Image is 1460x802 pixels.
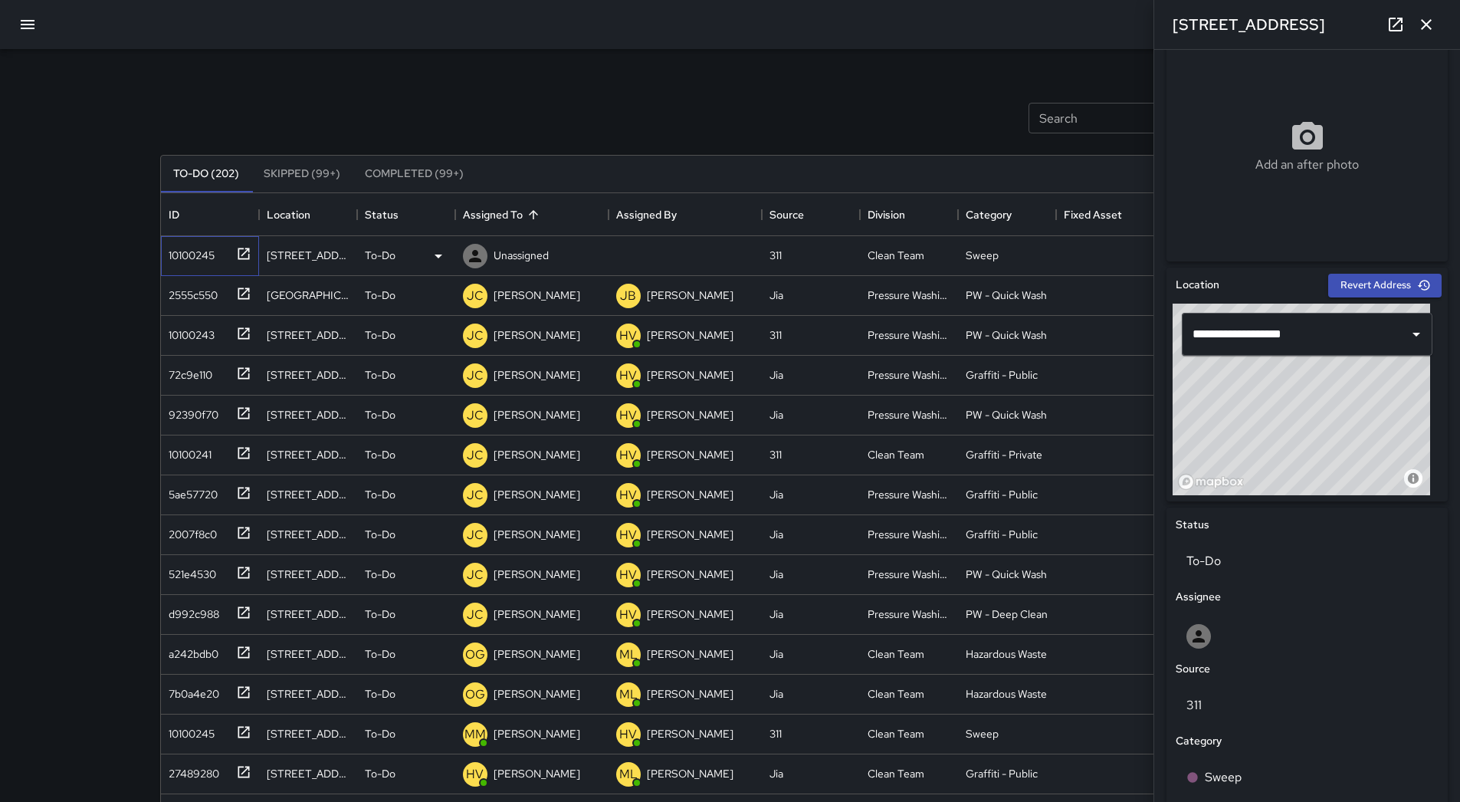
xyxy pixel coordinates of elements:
div: Jia [769,646,783,662]
p: HV [619,327,637,345]
div: Jia [769,606,783,622]
div: Sweep [966,248,999,263]
p: To-Do [365,248,395,263]
div: Fixed Asset [1064,193,1122,236]
p: To-Do [365,567,395,582]
div: Clean Team [868,248,924,263]
p: [PERSON_NAME] [494,606,580,622]
div: Clean Team [868,766,924,781]
p: To-Do [365,527,395,542]
p: [PERSON_NAME] [647,766,733,781]
p: To-Do [365,487,395,502]
p: To-Do [365,288,395,303]
p: HV [619,406,637,425]
div: Clean Team [868,726,924,741]
div: Jia [769,686,783,702]
div: d992c988 [162,600,219,622]
p: [PERSON_NAME] [647,288,733,303]
div: Jia [769,527,783,542]
p: [PERSON_NAME] [647,646,733,662]
div: 1232 Market Street [267,288,349,303]
div: 311 [769,447,782,462]
div: Graffiti - Public [966,487,1038,502]
p: Unassigned [494,248,549,263]
p: JC [467,526,484,544]
p: HV [466,765,484,784]
p: [PERSON_NAME] [647,367,733,383]
div: Jia [769,407,783,422]
div: Jia [769,288,783,303]
div: Pressure Washing [868,367,950,383]
p: JC [467,486,484,505]
div: Graffiti - Public [966,527,1038,542]
p: [PERSON_NAME] [494,527,580,542]
div: Fixed Asset [1056,193,1154,236]
div: Division [860,193,958,236]
p: JB [620,287,636,305]
p: HV [619,486,637,505]
p: [PERSON_NAME] [647,327,733,343]
div: Division [868,193,905,236]
div: 27489280 [162,760,219,781]
div: 10100241 [162,441,212,462]
div: Jia [769,367,783,383]
div: Graffiti - Public [966,367,1038,383]
p: [PERSON_NAME] [494,686,580,702]
p: [PERSON_NAME] [647,527,733,542]
div: 311 [769,327,782,343]
p: To-Do [365,646,395,662]
div: 311 [769,726,782,741]
div: Graffiti - Public [966,766,1038,781]
p: [PERSON_NAME] [494,646,580,662]
p: OG [465,685,485,704]
p: To-Do [365,726,395,741]
p: [PERSON_NAME] [494,567,580,582]
div: Assigned By [609,193,762,236]
p: [PERSON_NAME] [494,288,580,303]
div: Clean Team [868,447,924,462]
div: Source [762,193,860,236]
div: PW - Quick Wash [966,407,1047,422]
p: [PERSON_NAME] [647,447,733,462]
p: [PERSON_NAME] [494,447,580,462]
p: JC [467,327,484,345]
div: ID [161,193,259,236]
div: Status [357,193,455,236]
div: Pressure Washing [868,606,950,622]
p: To-Do [365,327,395,343]
div: Location [267,193,310,236]
div: 563 Minna Street [267,447,349,462]
div: 521e4530 [162,560,216,582]
p: JC [467,566,484,584]
div: 10100245 [162,242,215,263]
p: [PERSON_NAME] [647,686,733,702]
div: ID [169,193,179,236]
div: 5ae57720 [162,481,218,502]
div: PW - Quick Wash [966,327,1047,343]
div: Hazardous Waste [966,686,1047,702]
div: Category [958,193,1056,236]
div: Clean Team [868,646,924,662]
div: 311 [769,248,782,263]
div: 7b0a4e20 [162,680,219,702]
div: Pressure Washing [868,327,950,343]
button: Sort [523,204,544,225]
p: OG [465,646,485,664]
p: ML [619,685,638,704]
div: Assigned To [463,193,523,236]
div: 460 Natoma Street [267,567,349,582]
div: 993 Mission Street [267,527,349,542]
button: Skipped (99+) [251,156,353,192]
div: Assigned By [616,193,677,236]
p: HV [619,526,637,544]
p: HV [619,725,637,744]
p: MM [464,725,486,744]
p: JC [467,406,484,425]
p: [PERSON_NAME] [494,487,580,502]
p: To-Do [365,367,395,383]
button: Completed (99+) [353,156,476,192]
p: JC [467,366,484,385]
div: Clean Team [868,686,924,702]
div: Assigned To [455,193,609,236]
p: HV [619,446,637,465]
